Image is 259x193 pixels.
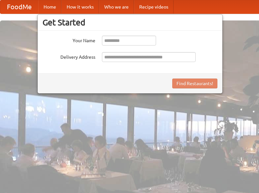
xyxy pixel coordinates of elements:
[43,36,95,44] label: Your Name
[43,17,217,27] h3: Get Started
[134,0,174,14] a: Recipe videos
[0,0,38,14] a: FoodMe
[99,0,134,14] a: Who we are
[61,0,99,14] a: How it works
[43,52,95,60] label: Delivery Address
[38,0,61,14] a: Home
[172,79,217,88] button: Find Restaurants!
